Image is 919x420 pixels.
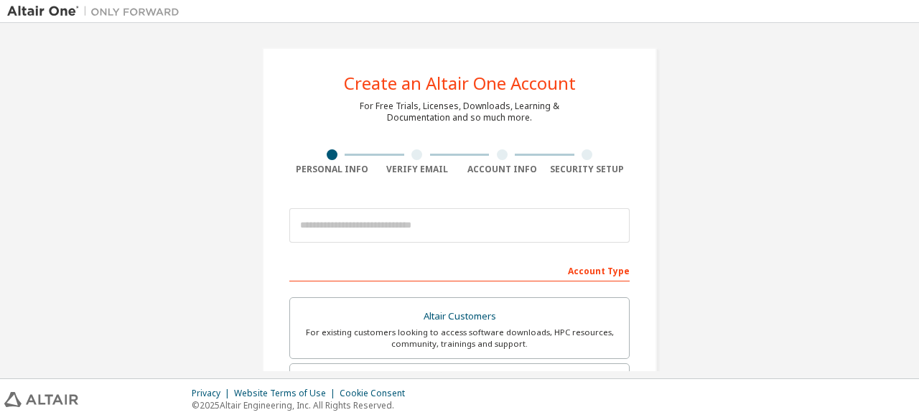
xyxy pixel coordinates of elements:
[234,388,340,399] div: Website Terms of Use
[459,164,545,175] div: Account Info
[4,392,78,407] img: altair_logo.svg
[289,258,630,281] div: Account Type
[299,327,620,350] div: For existing customers looking to access software downloads, HPC resources, community, trainings ...
[360,101,559,123] div: For Free Trials, Licenses, Downloads, Learning & Documentation and so much more.
[545,164,630,175] div: Security Setup
[192,399,414,411] p: © 2025 Altair Engineering, Inc. All Rights Reserved.
[299,307,620,327] div: Altair Customers
[344,75,576,92] div: Create an Altair One Account
[289,164,375,175] div: Personal Info
[7,4,187,19] img: Altair One
[375,164,460,175] div: Verify Email
[340,388,414,399] div: Cookie Consent
[192,388,234,399] div: Privacy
